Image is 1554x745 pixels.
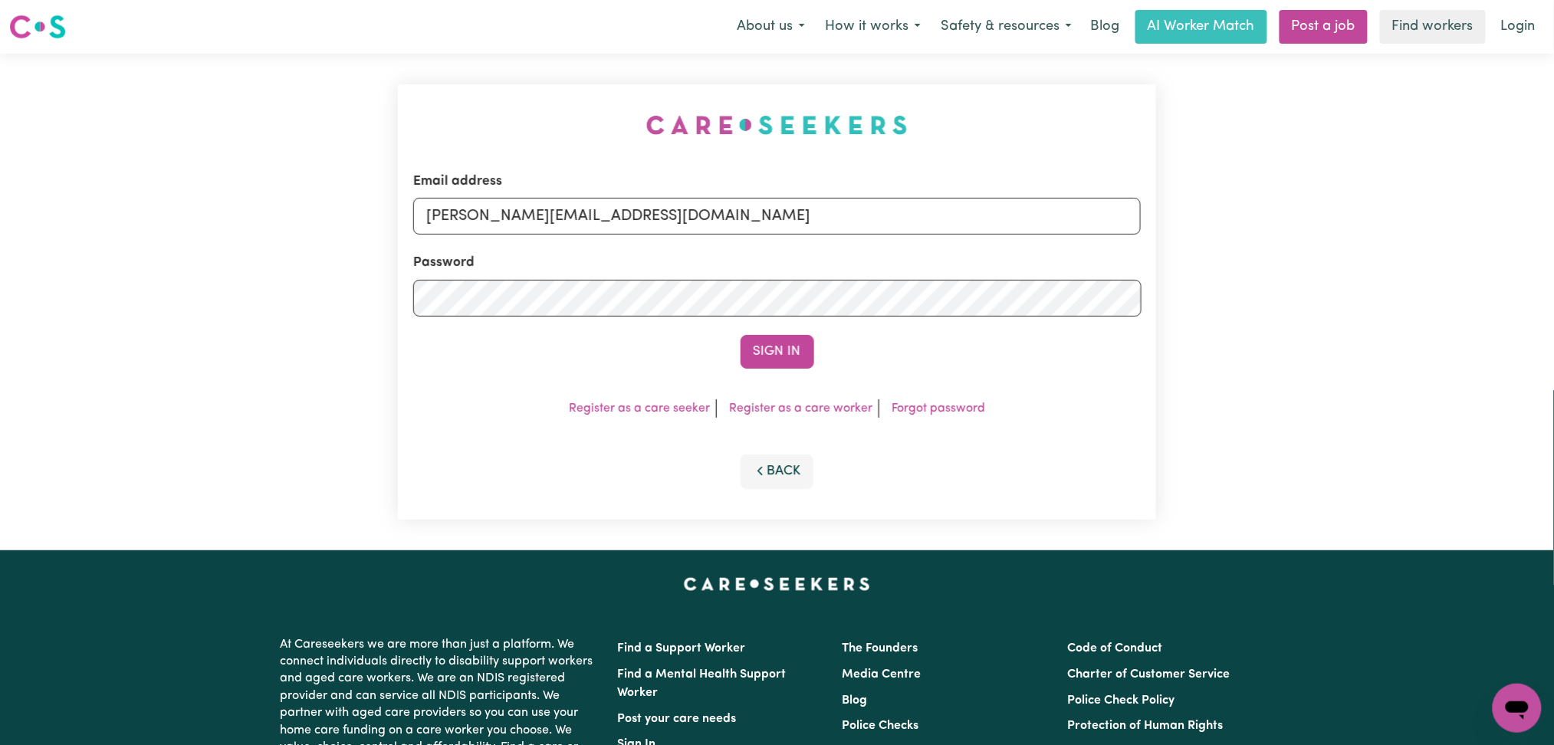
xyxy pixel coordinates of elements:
[1135,10,1267,44] a: AI Worker Match
[1493,684,1542,733] iframe: Button to launch messaging window
[843,720,919,732] a: Police Checks
[1067,720,1223,732] a: Protection of Human Rights
[1067,694,1175,707] a: Police Check Policy
[843,642,918,655] a: The Founders
[1380,10,1486,44] a: Find workers
[9,9,66,44] a: Careseekers logo
[569,402,710,415] a: Register as a care seeker
[1280,10,1368,44] a: Post a job
[727,11,815,43] button: About us
[931,11,1082,43] button: Safety & resources
[1067,668,1230,681] a: Charter of Customer Service
[684,578,870,590] a: Careseekers home page
[1067,642,1162,655] a: Code of Conduct
[1082,10,1129,44] a: Blog
[843,668,922,681] a: Media Centre
[9,13,66,41] img: Careseekers logo
[741,335,814,369] button: Sign In
[892,402,985,415] a: Forgot password
[413,198,1142,235] input: Email address
[729,402,872,415] a: Register as a care worker
[741,455,814,488] button: Back
[618,668,787,699] a: Find a Mental Health Support Worker
[618,713,737,725] a: Post your care needs
[413,172,502,192] label: Email address
[843,694,868,707] a: Blog
[618,642,746,655] a: Find a Support Worker
[413,253,475,273] label: Password
[1492,10,1545,44] a: Login
[815,11,931,43] button: How it works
